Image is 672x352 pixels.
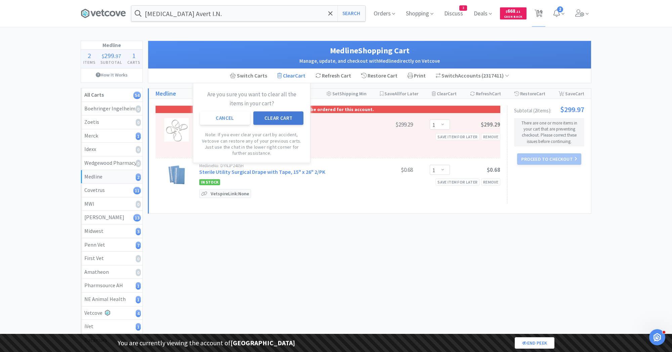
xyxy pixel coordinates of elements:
[81,306,142,320] a: Vetcove4
[156,89,176,99] h1: Medline
[81,41,142,50] h1: Medline
[515,337,554,349] a: End Peek
[199,163,363,168] div: Medline No: DYNJP2405H
[98,52,125,59] div: .
[81,68,142,81] a: How It Works
[332,91,339,97] span: Set
[81,170,142,184] a: Medline2
[164,118,188,142] img: 62abbd14ae0646ae903261f135cc1d49_703065.jpeg
[81,238,142,252] a: Penn Vet7
[504,15,522,19] span: Cash Back
[81,102,142,116] a: Boehringer Ingelheim0
[435,179,479,186] div: Save item for later
[136,173,141,181] i: 2
[514,89,545,99] div: Restore
[136,133,141,140] i: 1
[295,72,305,79] span: Cart
[517,120,582,145] p: There are one or more items in your cart that are preventing checkout. Please correct these issue...
[481,133,500,140] div: Remove
[487,166,500,173] span: $0.68
[84,281,139,290] div: Pharmsource AH
[448,91,457,97] span: Cart
[136,269,141,276] i: 0
[104,51,114,60] span: 299
[155,44,584,57] h1: Medline Shopping Cart
[81,211,142,224] a: [PERSON_NAME]13
[156,106,500,113] div: Item cannot be ordered for this account.
[435,133,479,140] div: Save item for later
[394,91,400,97] span: All
[253,111,303,125] button: Clear Cart
[136,282,141,290] i: 1
[84,159,139,167] div: Wedgewood Pharmacy
[84,227,139,236] div: Midwest
[337,6,365,21] button: Search
[225,69,272,83] a: Switch Carts
[136,146,141,153] i: 0
[649,329,665,345] iframe: Intercom live chat
[136,201,141,208] i: 0
[81,88,142,102] a: All Carts54
[480,72,509,79] span: ( 2317411 )
[132,51,135,60] span: 1
[81,143,142,156] a: Idexx0
[102,53,104,59] span: $
[98,59,125,65] h4: Subtotal
[84,172,139,181] div: Medline
[200,132,303,156] p: Note: If you ever clear your cart by accident, Vetcove can restore any of your previous carts. Ju...
[155,57,584,65] h2: Manage, update, and checkout with Medline directly on Vetcove
[442,72,458,79] span: Switch
[84,213,139,222] div: [PERSON_NAME]
[81,59,98,65] h4: Items
[575,91,584,97] span: Cart
[84,145,139,154] div: Idexx
[506,8,520,14] span: 668
[310,69,356,83] div: Refresh Cart
[481,121,500,128] span: $299.29
[88,51,91,60] span: 2
[515,9,520,14] span: . 11
[492,91,501,97] span: Cart
[81,224,142,238] a: Midwest3
[557,6,563,12] span: 2
[84,322,139,331] div: iVet
[81,293,142,306] a: NE Animal Health1
[560,106,584,113] span: $299.97
[200,90,303,108] h6: Are you sure you want to clear all the items in your cart?
[84,268,139,276] div: Amatheon
[133,92,141,99] i: 54
[84,91,104,98] strong: All Carts
[84,200,139,208] div: MWI
[81,156,142,170] a: Wedgewood Pharmacy0
[432,89,457,99] div: Clear
[536,91,545,97] span: Cart
[200,111,250,125] button: Cancel
[532,11,546,17] a: 54
[84,309,139,317] div: Vetcove
[136,105,141,113] i: 0
[230,339,295,347] strong: [GEOGRAPHIC_DATA]
[442,11,466,17] a: Discuss3
[136,228,141,235] i: 3
[84,241,139,249] div: Penn Vet
[199,179,220,185] span: In Stock
[470,89,501,99] div: Refresh
[133,187,141,194] i: 11
[136,296,141,303] i: 1
[481,179,500,186] div: Remove
[136,255,141,262] i: 0
[403,69,431,83] div: Print
[136,310,141,317] i: 4
[84,132,139,140] div: Merck
[506,9,507,14] span: $
[84,295,139,304] div: NE Animal Health
[84,104,139,113] div: Boehringer Ingelheim
[277,71,305,80] div: Clear
[125,59,142,65] h4: Carts
[136,160,141,167] i: 0
[81,197,142,211] a: MWI0
[81,279,142,293] a: Pharmsource AH1
[384,91,418,97] span: Save for Later
[559,89,584,99] div: Save
[81,115,142,129] a: Zoetis0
